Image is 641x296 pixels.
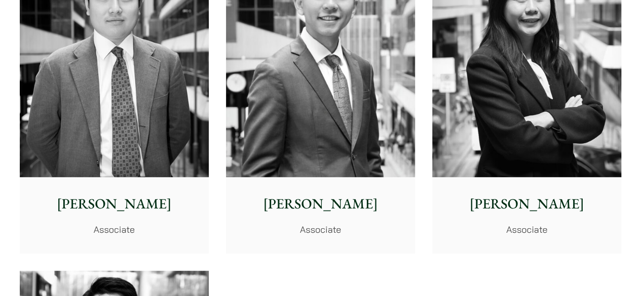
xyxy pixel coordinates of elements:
[28,193,201,215] p: [PERSON_NAME]
[234,193,407,215] p: [PERSON_NAME]
[28,223,201,236] p: Associate
[440,223,613,236] p: Associate
[234,223,407,236] p: Associate
[440,193,613,215] p: [PERSON_NAME]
